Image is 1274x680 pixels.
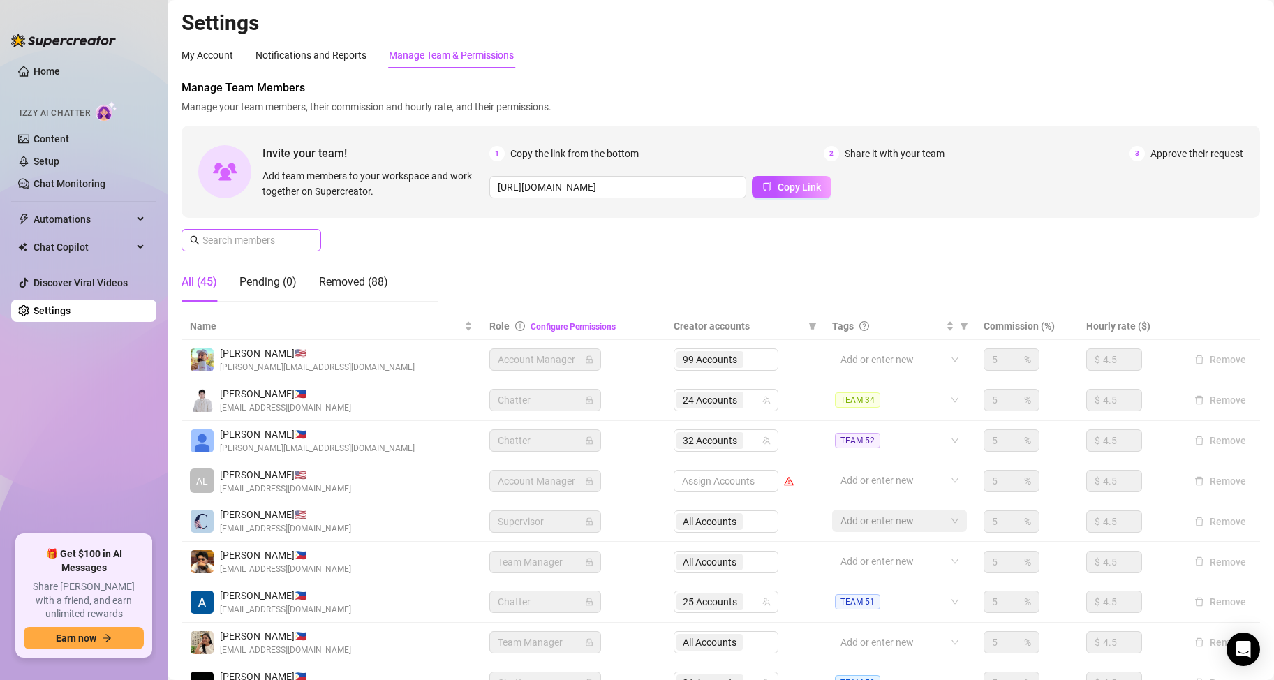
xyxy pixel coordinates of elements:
span: Invite your team! [262,145,489,162]
th: Name [182,313,481,340]
div: All (45) [182,274,217,290]
div: Removed (88) [319,274,388,290]
img: logo-BBDzfeDw.svg [11,34,116,47]
span: search [190,235,200,245]
span: 2 [824,146,839,161]
span: lock [585,436,593,445]
button: Remove [1189,593,1252,610]
span: Creator accounts [674,318,803,334]
span: AL [196,473,208,489]
span: Name [190,318,461,334]
img: Katrina Mendiola [191,429,214,452]
button: Remove [1189,473,1252,489]
span: Chatter [498,430,593,451]
span: 32 Accounts [676,432,743,449]
span: 🎁 Get $100 in AI Messages [24,547,144,575]
span: lock [585,598,593,606]
span: filter [808,322,817,330]
span: team [762,436,771,445]
th: Commission (%) [975,313,1078,340]
span: Add team members to your workspace and work together on Supercreator. [262,168,484,199]
span: 1 [489,146,505,161]
span: arrow-right [102,633,112,643]
button: Earn nowarrow-right [24,627,144,649]
img: AI Chatter [96,101,117,121]
span: Manage Team Members [182,80,1260,96]
button: Remove [1189,554,1252,570]
span: lock [585,517,593,526]
div: Pending (0) [239,274,297,290]
span: [EMAIL_ADDRESS][DOMAIN_NAME] [220,482,351,496]
a: Chat Monitoring [34,178,105,189]
img: Chat Copilot [18,242,27,252]
span: Account Manager [498,349,593,370]
span: warning [784,476,794,486]
span: [PERSON_NAME][EMAIL_ADDRESS][DOMAIN_NAME] [220,361,415,374]
span: Earn now [56,633,96,644]
span: lock [585,355,593,364]
span: Copy Link [778,182,821,193]
span: Approve their request [1150,146,1243,161]
span: [PERSON_NAME] 🇺🇸 [220,346,415,361]
span: [EMAIL_ADDRESS][DOMAIN_NAME] [220,644,351,657]
span: Supervisor [498,511,593,532]
span: filter [960,322,968,330]
img: Evan Gillis [191,348,214,371]
span: Team Manager [498,552,593,572]
span: Automations [34,208,133,230]
img: Ana Brand [191,631,214,654]
span: [EMAIL_ADDRESS][DOMAIN_NAME] [220,522,351,535]
button: Remove [1189,432,1252,449]
span: lock [585,396,593,404]
button: Remove [1189,351,1252,368]
span: Chatter [498,591,593,612]
span: Manage your team members, their commission and hourly rate, and their permissions. [182,99,1260,114]
div: Notifications and Reports [255,47,366,63]
span: [PERSON_NAME] 🇺🇸 [220,467,351,482]
span: question-circle [859,321,869,331]
img: Antonio Hernan Arabejo [191,591,214,614]
span: [EMAIL_ADDRESS][DOMAIN_NAME] [220,603,351,616]
span: Share [PERSON_NAME] with a friend, and earn unlimited rewards [24,580,144,621]
span: 32 Accounts [683,433,737,448]
span: Role [489,320,510,332]
span: Copy the link from the bottom [510,146,639,161]
span: 24 Accounts [683,392,737,408]
div: Manage Team & Permissions [389,47,514,63]
span: [PERSON_NAME] 🇵🇭 [220,427,415,442]
th: Hourly rate ($) [1078,313,1180,340]
a: Configure Permissions [531,322,616,332]
span: TEAM 51 [835,594,880,609]
button: Remove [1189,513,1252,530]
span: Account Manager [498,471,593,491]
input: Search members [202,232,302,248]
span: [PERSON_NAME] 🇵🇭 [220,628,351,644]
a: Settings [34,305,71,316]
div: Open Intercom Messenger [1227,633,1260,666]
img: Paul Andrei Casupanan [191,389,214,412]
span: team [762,598,771,606]
span: 25 Accounts [676,593,743,610]
span: [PERSON_NAME] 🇵🇭 [220,588,351,603]
div: My Account [182,47,233,63]
button: Remove [1189,392,1252,408]
span: thunderbolt [18,214,29,225]
span: [PERSON_NAME][EMAIL_ADDRESS][DOMAIN_NAME] [220,442,415,455]
span: TEAM 52 [835,433,880,448]
span: Share it with your team [845,146,945,161]
span: lock [585,638,593,646]
span: Team Manager [498,632,593,653]
span: 24 Accounts [676,392,743,408]
span: filter [957,316,971,337]
span: [PERSON_NAME] 🇵🇭 [220,547,351,563]
img: Jedidiah Flores [191,550,214,573]
span: Izzy AI Chatter [20,107,90,120]
span: Chatter [498,390,593,411]
span: Chat Copilot [34,236,133,258]
span: 3 [1129,146,1145,161]
span: [EMAIL_ADDRESS][DOMAIN_NAME] [220,563,351,576]
h2: Settings [182,10,1260,36]
span: TEAM 34 [835,392,880,408]
a: Content [34,133,69,145]
span: 25 Accounts [683,594,737,609]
